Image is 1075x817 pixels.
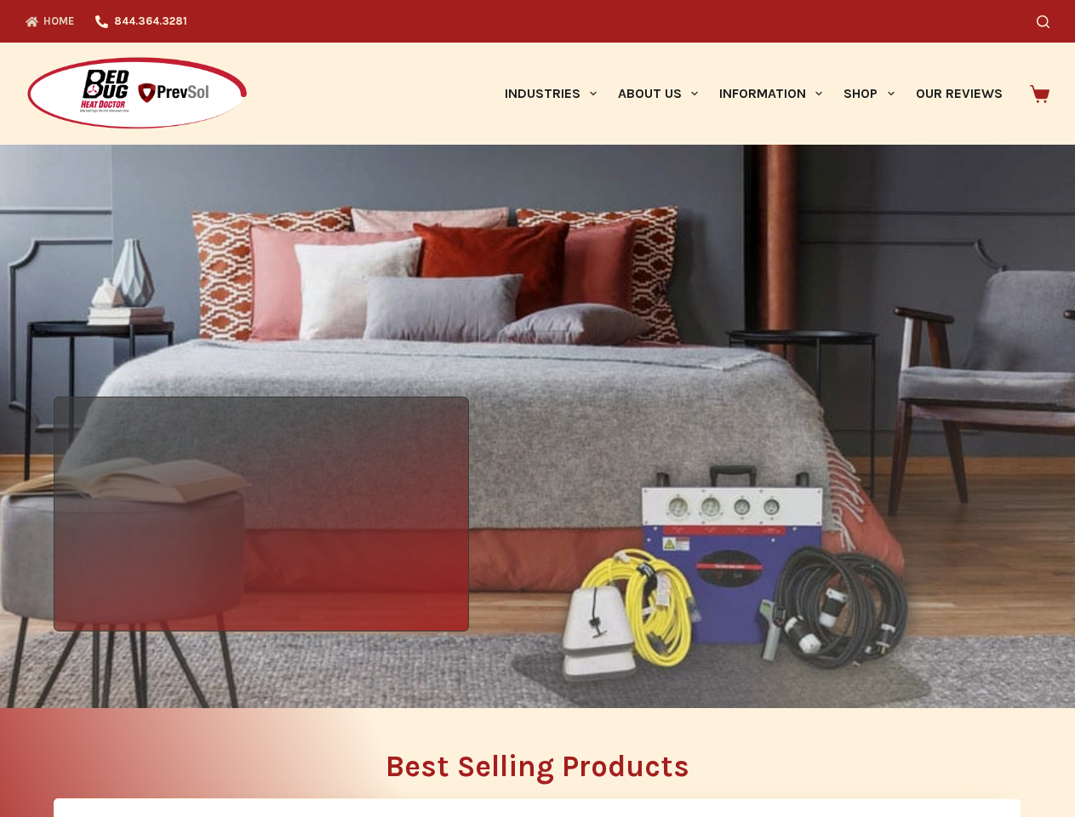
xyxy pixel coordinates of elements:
[1037,15,1049,28] button: Search
[905,43,1013,145] a: Our Reviews
[494,43,1013,145] nav: Primary
[833,43,905,145] a: Shop
[54,751,1021,781] h2: Best Selling Products
[607,43,708,145] a: About Us
[494,43,607,145] a: Industries
[26,56,249,132] img: Prevsol/Bed Bug Heat Doctor
[709,43,833,145] a: Information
